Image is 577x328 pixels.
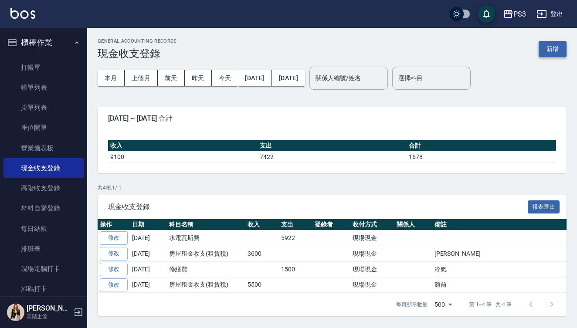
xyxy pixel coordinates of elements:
a: 每日結帳 [3,219,84,239]
div: PS3 [513,9,526,20]
td: [DATE] [130,261,167,277]
a: 高階收支登錄 [3,178,84,198]
a: 座位開單 [3,118,84,138]
td: 1678 [407,151,556,162]
a: 修改 [100,231,128,245]
td: 現場現金 [350,261,394,277]
button: 上個月 [125,70,158,86]
h5: [PERSON_NAME] [27,304,71,313]
td: 房屋租金收支(租賃稅) [167,277,245,293]
th: 科目名稱 [167,219,245,230]
a: 報表匯出 [528,202,560,210]
a: 帳單列表 [3,78,84,98]
a: 營業儀表板 [3,138,84,158]
button: [DATE] [272,70,305,86]
td: 現場現金 [350,246,394,262]
button: 登出 [533,6,567,22]
a: 新增 [539,44,567,53]
button: 新增 [539,41,567,57]
a: 材料自購登錄 [3,198,84,218]
span: 現金收支登錄 [108,203,528,211]
th: 收付方式 [350,219,394,230]
th: 支出 [258,140,407,152]
button: PS3 [499,5,529,23]
td: 9100 [108,151,258,162]
img: Logo [10,8,35,19]
button: 昨天 [185,70,212,86]
a: 修改 [100,263,128,276]
a: 修改 [100,247,128,260]
p: 高階主管 [27,313,71,321]
h2: GENERAL ACCOUNTING RECORDS [98,38,177,44]
button: 前天 [158,70,185,86]
img: Person [7,304,24,321]
th: 日期 [130,219,167,230]
p: 每頁顯示數量 [396,301,428,308]
div: 500 [431,293,455,316]
h3: 現金收支登錄 [98,47,177,60]
td: 修繕費 [167,261,245,277]
a: 現場電腦打卡 [3,259,84,279]
button: 櫃檯作業 [3,31,84,54]
td: 1500 [279,261,312,277]
span: [DATE] ~ [DATE] 合計 [108,114,556,123]
th: 登錄者 [312,219,350,230]
a: 排班表 [3,239,84,259]
td: 5500 [245,277,279,293]
th: 操作 [98,219,130,230]
th: 關係人 [394,219,432,230]
p: 第 1–4 筆 共 4 筆 [469,301,512,308]
button: [DATE] [238,70,272,86]
td: 7422 [258,151,407,162]
td: 房屋租金收支(租賃稅) [167,246,245,262]
td: 現場現金 [350,230,394,246]
th: 收入 [108,140,258,152]
th: 合計 [407,140,556,152]
button: 報表匯出 [528,200,560,214]
a: 掃碼打卡 [3,279,84,299]
a: 現金收支登錄 [3,158,84,178]
td: 5922 [279,230,312,246]
td: [DATE] [130,277,167,293]
button: save [478,5,495,23]
td: 現場現金 [350,277,394,293]
a: 修改 [100,278,128,292]
a: 打帳單 [3,57,84,78]
button: 今天 [212,70,238,86]
th: 收入 [245,219,279,230]
button: 本月 [98,70,125,86]
td: [DATE] [130,246,167,262]
td: 3600 [245,246,279,262]
td: [DATE] [130,230,167,246]
td: 水電瓦斯費 [167,230,245,246]
a: 掛單列表 [3,98,84,118]
th: 支出 [279,219,312,230]
p: 共 4 筆, 1 / 1 [98,184,567,192]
